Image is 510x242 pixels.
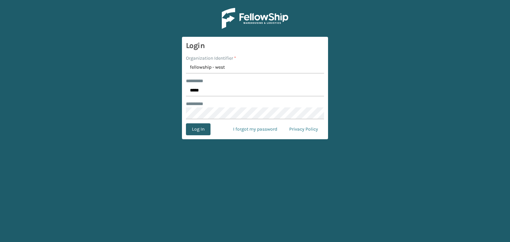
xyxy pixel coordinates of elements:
[222,8,288,29] img: Logo
[283,123,324,135] a: Privacy Policy
[227,123,283,135] a: I forgot my password
[186,41,324,51] h3: Login
[186,55,236,62] label: Organization Identifier
[186,123,211,135] button: Log In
